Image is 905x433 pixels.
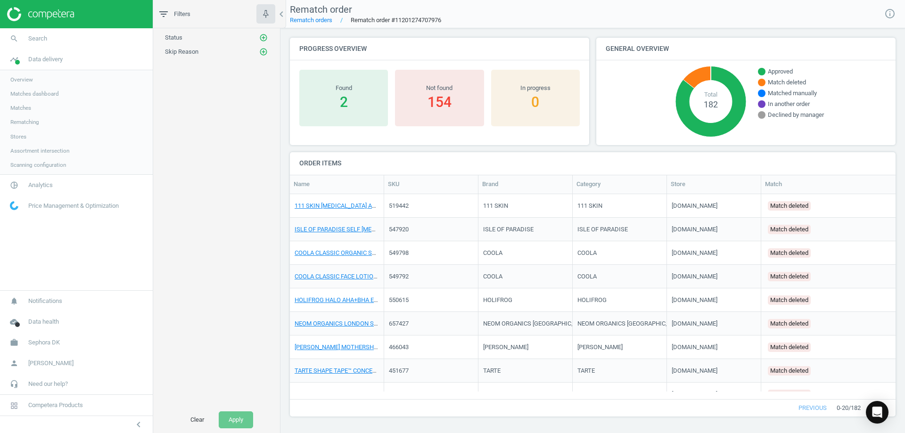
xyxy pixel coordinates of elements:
[389,319,409,327] div: 657427
[577,319,684,327] div: NEOM ORGANICS [GEOGRAPHIC_DATA]
[10,76,33,83] span: Overview
[127,418,150,431] button: chevron_left
[389,343,409,351] div: 466043
[496,92,575,112] div: 0
[483,319,590,327] div: NEOM ORGANICS [GEOGRAPHIC_DATA]
[672,343,717,351] div: [DOMAIN_NAME]
[483,201,508,210] div: 111 SKIN
[884,8,896,20] a: info_outline
[5,176,23,194] i: pie_chart_outlined
[5,313,23,331] i: cloud_done
[10,147,69,155] span: Assortment intersection
[389,390,409,398] div: 729229
[672,366,717,375] div: [DOMAIN_NAME]
[837,404,848,412] span: 0 - 20
[7,7,74,21] img: ajHJNr6hYgQAAAAASUVORK5CYII=
[483,225,534,233] div: ISLE OF PARADISE
[304,84,383,92] div: Found
[768,111,824,119] span: Declined by manager
[165,48,198,55] span: Skip Reason
[259,33,268,42] button: add_circle_outline
[672,319,717,327] div: [DOMAIN_NAME]
[295,343,593,350] a: [PERSON_NAME] MOTHERSHIP V BRONZE SEDUCTION_P.[PERSON_NAME] MOTHERSHIP EYES SEDUC-466043
[770,319,808,328] span: Match deleted
[577,390,621,398] div: OUAI HAIRCARE
[672,295,717,304] div: [DOMAIN_NAME]
[672,201,717,210] div: [DOMAIN_NAME]
[295,272,572,279] a: COOLA CLASSIC FACE LOTION FRAG. FREE SPF-50_549792-CLASSIC FACE LOTION FRAG. FREE SPF-50
[28,359,74,368] span: [PERSON_NAME]
[295,202,527,209] a: 111 SKIN [MEDICAL_DATA] AQUA BOOSTER_[MEDICAL_DATA] AQUA BOOSTER-519442
[10,133,26,140] span: Stores
[295,296,566,303] a: HOLIFROG HALO AHA+BHA EVENING SERUM 30ML_550615-HALO AHA+BHA EVENING SERUM 30ML
[768,78,806,87] span: Match deleted
[389,225,409,233] div: 547920
[768,100,810,108] span: In another order
[789,400,837,417] button: previous
[259,48,268,56] i: add_circle_outline
[10,161,66,169] span: Scanning configuration
[28,318,59,326] span: Data health
[770,248,808,257] span: Match deleted
[290,194,896,392] div: grid
[28,297,62,305] span: Notifications
[10,104,31,112] span: Matches
[5,354,23,372] i: person
[884,8,896,19] i: info_outline
[483,248,502,257] div: COOLA
[596,38,896,60] h4: General overview
[577,295,607,304] div: HOLIFROG
[690,90,732,99] div: Total
[483,272,502,280] div: COOLA
[5,30,23,48] i: search
[848,404,861,412] span: / 182
[295,225,609,232] a: ISLE OF PARADISE SELF [MEDICAL_DATA] DROPS GREEN 30ML_547920-SELF [MEDICAL_DATA] DROPS GREEN 30ML
[483,343,528,351] div: [PERSON_NAME]
[770,366,808,375] span: Match deleted
[290,4,352,15] span: Rematch order
[577,201,602,210] div: 111 SKIN
[181,411,214,428] button: Clear
[672,390,717,398] div: [DOMAIN_NAME]
[770,389,808,399] span: Match deleted
[866,401,889,424] div: Open Intercom Messenger
[276,8,287,20] i: chevron_left
[219,411,253,428] button: Apply
[295,390,475,397] a: OUAI HAIRCARE MIST ST BARTS HAIR & BODY 97ML_729229-97ml
[496,84,575,92] div: In progress
[28,202,119,210] span: Price Management & Optimization
[389,366,409,375] div: 451677
[577,248,597,257] div: COOLA
[577,272,597,280] div: COOLA
[671,180,757,188] div: Store
[332,16,441,25] span: Rematch order #11201274707976
[10,90,59,98] span: Matches dashboard
[400,92,479,112] div: 154
[389,272,409,280] div: 549792
[10,118,39,126] span: Rematching
[577,225,628,233] div: ISLE OF PARADISE
[5,292,23,310] i: notifications
[576,180,663,188] div: Category
[28,401,83,409] span: Competera Products
[770,295,808,304] span: Match deleted
[690,99,732,111] div: 182
[174,10,190,18] span: Filters
[5,334,23,351] i: work
[28,55,63,64] span: Data delivery
[28,380,68,388] span: Need our help?
[577,366,595,375] div: TARTE
[483,366,501,375] div: TARTE
[259,47,268,57] button: add_circle_outline
[290,152,896,174] h4: Order items
[5,375,23,393] i: headset_mic
[672,225,717,233] div: [DOMAIN_NAME]
[389,201,409,210] div: 519442
[770,201,808,210] span: Match deleted
[388,180,474,188] div: SKU
[672,248,717,257] div: [DOMAIN_NAME]
[483,295,512,304] div: HOLIFROG
[158,8,169,20] i: filter_list
[389,295,409,304] div: 550615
